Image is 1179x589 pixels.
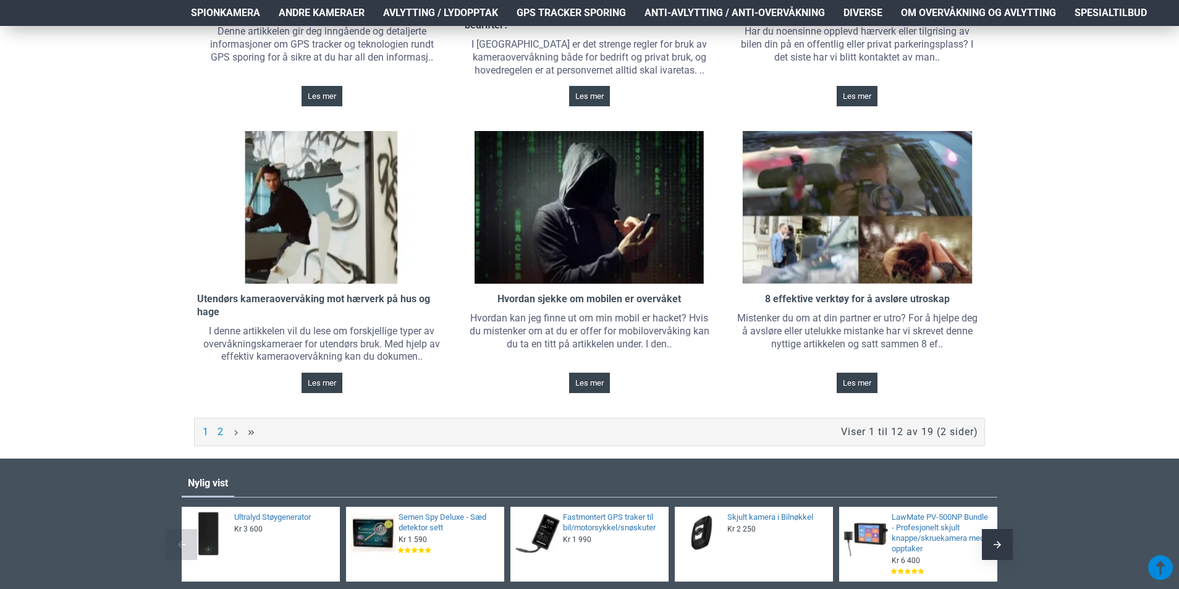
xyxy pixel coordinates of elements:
span: Les mer [308,92,336,100]
div: I [GEOGRAPHIC_DATA] er det strenge regler for bruk av kameraovervåkning både for bedrift og priva... [462,35,717,80]
a: Semen Spy Deluxe - Sæd detektor sett [399,512,497,533]
div: I denne artikkelen vil du lese om forskjellige typer av overvåkningskameraer for utendørs bruk. M... [194,322,449,367]
span: Les mer [843,379,871,387]
div: Keywords by Traffic [137,73,208,81]
span: Les mer [575,92,604,100]
img: Semen Spy Deluxe - Sæd detektor sett [350,511,395,556]
div: v 4.0.25 [35,20,61,30]
div: Denne artikkelen gir deg inngående og detaljerte informasjoner om GPS tracker og teknologien rund... [194,22,449,67]
a: Les mer [569,86,610,106]
a: Les mer [302,86,342,106]
span: Avlytting / Lydopptak [383,6,498,20]
a: Les mer [302,373,342,393]
img: logo_orange.svg [20,20,30,30]
img: LawMate PV-500NP Bundle - Profesjonelt skjult knappe/skruekamera med opptaker [843,511,889,556]
img: tab_keywords_by_traffic_grey.svg [123,72,133,82]
div: Domain Overview [47,73,111,81]
span: Kr 1 590 [399,535,427,545]
img: Ultralyd Støygenerator [186,511,231,556]
span: Les mer [843,92,871,100]
span: Kr 3 600 [234,524,263,534]
img: Fastmontert GPS traker til bil/motorsykkel/snøskuter [515,511,560,556]
div: Previous slide [166,529,197,560]
a: 8 effektive verktøy for å avsløre utroskap [765,293,950,306]
a: Utendørs kameraovervåking mot hærverk på hus og hage [197,293,446,319]
span: Les mer [308,379,336,387]
a: Les mer [837,86,877,106]
span: Spesialtilbud [1075,6,1147,20]
a: Les mer [569,373,610,393]
span: Les mer [575,379,604,387]
div: Har du noensinne opplevd hærverk eller tilgrising av bilen din på en offentlig eller privat parke... [730,22,985,67]
a: Ultralyd Støygenerator [234,512,332,523]
a: Nylig vist [182,471,234,496]
span: Kr 6 400 [892,556,920,566]
a: Les mer [837,373,877,393]
span: Kr 1 990 [563,535,591,545]
span: Diverse [843,6,882,20]
div: Domain: [DOMAIN_NAME] [32,32,136,42]
img: Skjult kamera i Bilnøkkel [679,511,724,556]
a: Skjult kamera i Bilnøkkel [727,512,826,523]
a: LawMate PV-500NP Bundle - Profesjonelt skjult knappe/skruekamera med opptaker [892,512,990,554]
div: Hvordan kan jeg finne ut om min mobil er hacket? Hvis du mistenker om at du er offer for mobilove... [462,309,717,354]
span: Spionkamera [191,6,260,20]
span: GPS Tracker Sporing [517,6,626,20]
div: Next slide [982,529,1013,560]
span: Om overvåkning og avlytting [901,6,1056,20]
span: Kr 2 250 [727,524,756,534]
img: tab_domain_overview_orange.svg [33,72,43,82]
div: Mistenker du om at din partner er utro? For å hjelpe deg å avsløre eller utelukke mistanke har vi... [730,309,985,354]
span: Anti-avlytting / Anti-overvåkning [644,6,825,20]
img: website_grey.svg [20,32,30,42]
a: 2 [216,425,226,439]
a: Hvordan sjekke om mobilen er overvåket [497,293,681,306]
a: Fastmontert GPS traker til bil/motorsykkel/snøskuter [563,512,661,533]
div: Viser 1 til 12 av 19 (2 sider) [841,425,978,439]
span: 1 [201,425,211,439]
span: Andre kameraer [279,6,365,20]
